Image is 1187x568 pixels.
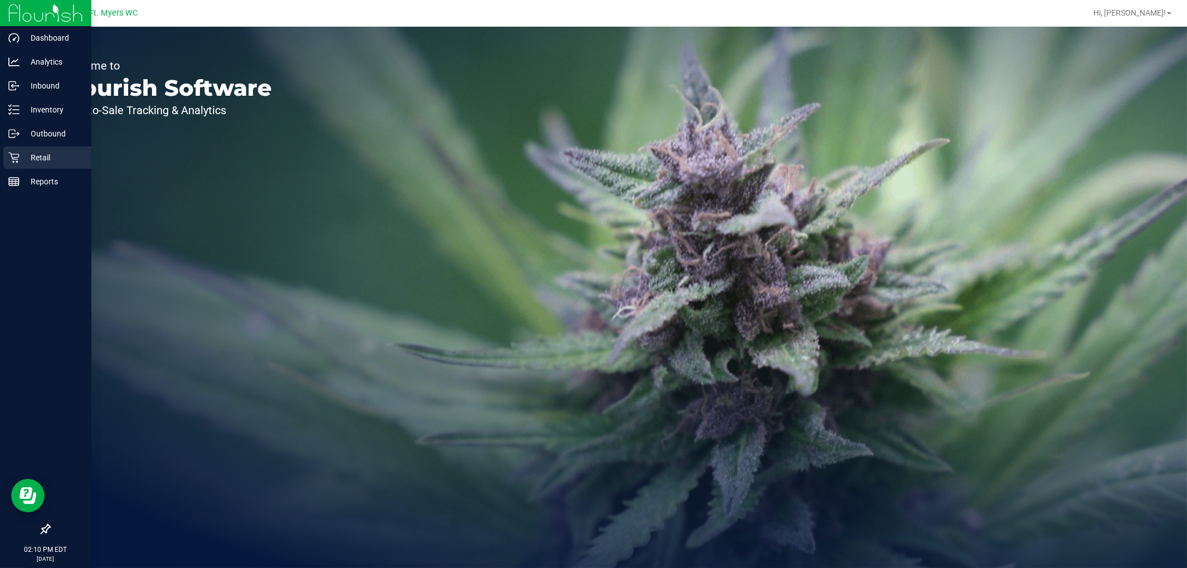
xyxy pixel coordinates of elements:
[19,103,86,116] p: Inventory
[19,79,86,92] p: Inbound
[8,32,19,43] inline-svg: Dashboard
[8,80,19,91] inline-svg: Inbound
[11,479,45,512] iframe: Resource center
[19,151,86,164] p: Retail
[8,128,19,139] inline-svg: Outbound
[60,105,272,116] p: Seed-to-Sale Tracking & Analytics
[8,56,19,67] inline-svg: Analytics
[19,55,86,68] p: Analytics
[90,8,138,18] span: Ft. Myers WC
[60,77,272,99] p: Flourish Software
[8,176,19,187] inline-svg: Reports
[5,555,86,563] p: [DATE]
[1093,8,1166,17] span: Hi, [PERSON_NAME]!
[19,31,86,45] p: Dashboard
[8,152,19,163] inline-svg: Retail
[8,104,19,115] inline-svg: Inventory
[19,127,86,140] p: Outbound
[60,60,272,71] p: Welcome to
[5,545,86,555] p: 02:10 PM EDT
[19,175,86,188] p: Reports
